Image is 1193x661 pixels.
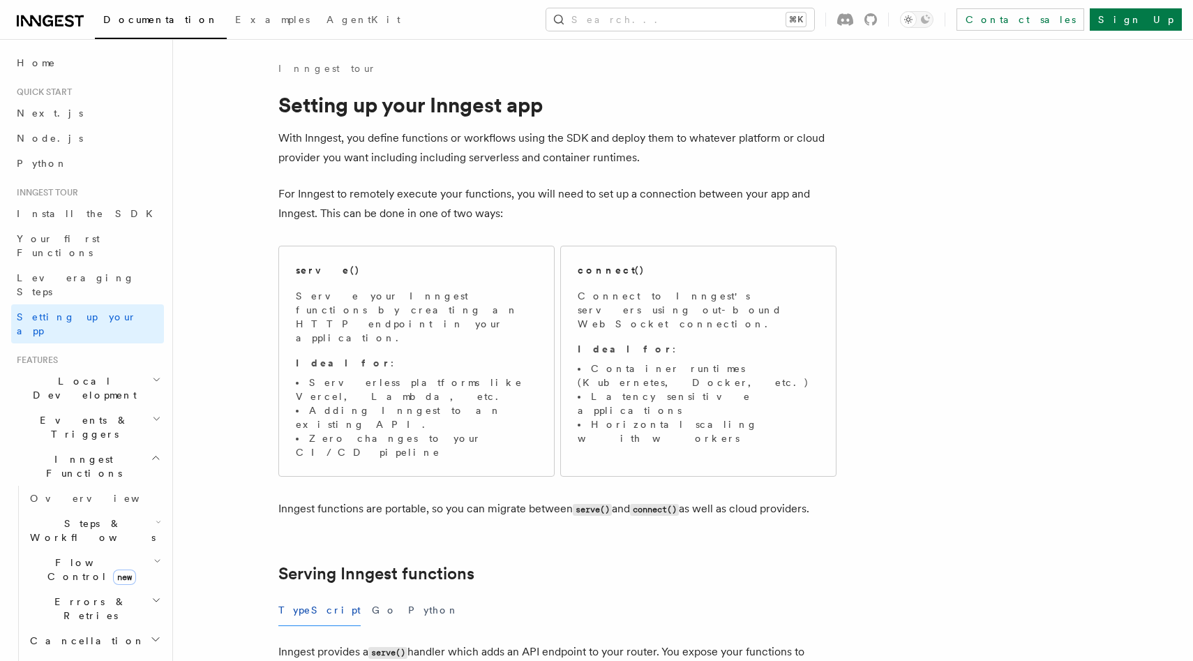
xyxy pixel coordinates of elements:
button: Go [372,595,397,626]
button: TypeScript [278,595,361,626]
p: : [578,342,819,356]
a: Install the SDK [11,201,164,226]
span: Your first Functions [17,233,100,258]
a: Serving Inngest functions [278,564,474,584]
code: serve() [573,504,612,516]
kbd: ⌘K [786,13,806,27]
a: Next.js [11,101,164,126]
span: Documentation [103,14,218,25]
span: Overview [30,493,174,504]
a: Home [11,50,164,75]
p: Inngest functions are portable, so you can migrate between and as well as cloud providers. [278,499,836,519]
span: Leveraging Steps [17,272,135,297]
li: Latency sensitive applications [578,389,819,417]
span: Features [11,355,58,366]
span: Setting up your app [17,311,137,336]
li: Adding Inngest to an existing API. [296,403,537,431]
p: With Inngest, you define functions or workflows using the SDK and deploy them to whatever platfor... [278,128,836,168]
button: Local Development [11,369,164,408]
button: Toggle dark mode [900,11,933,28]
a: Node.js [11,126,164,151]
button: Search...⌘K [546,8,814,31]
a: Overview [24,486,164,511]
p: : [296,356,537,370]
span: Python [17,158,68,169]
button: Errors & Retries [24,589,164,628]
a: Your first Functions [11,226,164,265]
strong: Ideal for [578,343,673,355]
a: Sign Up [1090,8,1182,31]
span: AgentKit [327,14,400,25]
span: Examples [235,14,310,25]
span: Cancellation [24,634,145,648]
span: Errors & Retries [24,595,151,623]
button: Python [408,595,459,626]
h2: connect() [578,263,645,277]
a: AgentKit [318,4,409,38]
span: Quick start [11,87,72,98]
a: serve()Serve your Inngest functions by creating an HTTP endpoint in your application.Ideal for:Se... [278,246,555,477]
li: Horizontal scaling with workers [578,417,819,445]
a: Documentation [95,4,227,39]
li: Zero changes to your CI/CD pipeline [296,431,537,459]
a: Examples [227,4,318,38]
span: Local Development [11,374,152,402]
button: Inngest Functions [11,447,164,486]
span: Flow Control [24,556,153,584]
span: Next.js [17,107,83,119]
span: Events & Triggers [11,413,152,441]
span: Inngest tour [11,187,78,198]
h1: Setting up your Inngest app [278,92,836,117]
button: Flow Controlnew [24,550,164,589]
p: Serve your Inngest functions by creating an HTTP endpoint in your application. [296,289,537,345]
code: connect() [630,504,679,516]
a: Inngest tour [278,61,376,75]
strong: Ideal for [296,357,391,369]
code: serve() [368,647,407,659]
h2: serve() [296,263,360,277]
p: For Inngest to remotely execute your functions, you will need to set up a connection between your... [278,184,836,223]
span: Home [17,56,56,70]
li: Serverless platforms like Vercel, Lambda, etc. [296,376,537,403]
span: new [113,570,136,585]
span: Install the SDK [17,208,161,219]
span: Steps & Workflows [24,517,156,544]
button: Events & Triggers [11,408,164,447]
span: Inngest Functions [11,452,151,480]
a: Leveraging Steps [11,265,164,304]
a: Python [11,151,164,176]
span: Node.js [17,133,83,144]
a: Setting up your app [11,304,164,343]
a: connect()Connect to Inngest's servers using out-bound WebSocket connection.Ideal for:Container ru... [560,246,836,477]
button: Steps & Workflows [24,511,164,550]
p: Connect to Inngest's servers using out-bound WebSocket connection. [578,289,819,331]
button: Cancellation [24,628,164,653]
li: Container runtimes (Kubernetes, Docker, etc.) [578,362,819,389]
a: Contact sales [956,8,1084,31]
